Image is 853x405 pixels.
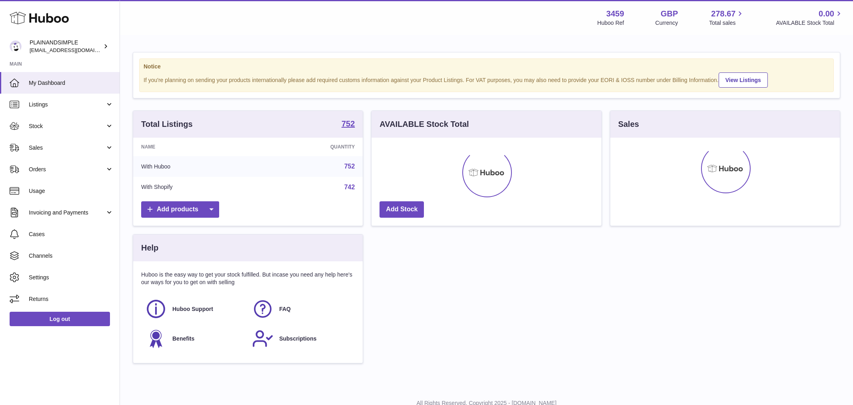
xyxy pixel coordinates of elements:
span: Huboo Support [172,305,213,313]
span: My Dashboard [29,79,114,87]
a: 0.00 AVAILABLE Stock Total [776,8,843,27]
div: Currency [655,19,678,27]
h3: Sales [618,119,639,130]
th: Name [133,138,257,156]
span: Subscriptions [279,335,316,343]
td: With Shopify [133,177,257,198]
span: AVAILABLE Stock Total [776,19,843,27]
strong: GBP [661,8,678,19]
span: Usage [29,187,114,195]
p: Huboo is the easy way to get your stock fulfilled. But incase you need any help here's our ways f... [141,271,355,286]
a: Subscriptions [252,328,351,349]
span: 0.00 [819,8,834,19]
div: If you're planning on sending your products internationally please add required customs informati... [144,71,829,88]
span: Channels [29,252,114,260]
span: Orders [29,166,105,173]
div: PLAINANDSIMPLE [30,39,102,54]
span: Settings [29,274,114,281]
a: 752 [342,120,355,129]
a: 278.67 Total sales [709,8,745,27]
strong: 3459 [606,8,624,19]
span: Invoicing and Payments [29,209,105,217]
span: 278.67 [711,8,735,19]
span: [EMAIL_ADDRESS][DOMAIN_NAME] [30,47,118,53]
span: Sales [29,144,105,152]
div: Huboo Ref [597,19,624,27]
td: With Huboo [133,156,257,177]
a: Add Stock [380,201,424,218]
a: 742 [344,184,355,190]
span: Stock [29,122,105,130]
a: FAQ [252,298,351,320]
span: Benefits [172,335,194,343]
span: Listings [29,101,105,108]
strong: 752 [342,120,355,128]
a: 752 [344,163,355,170]
a: Add products [141,201,219,218]
img: internalAdmin-3459@internal.huboo.com [10,40,22,52]
a: Benefits [145,328,244,349]
a: Log out [10,312,110,326]
span: Total sales [709,19,745,27]
strong: Notice [144,63,829,70]
span: Returns [29,295,114,303]
th: Quantity [257,138,363,156]
a: View Listings [719,72,768,88]
a: Huboo Support [145,298,244,320]
h3: Total Listings [141,119,193,130]
span: Cases [29,231,114,238]
h3: Help [141,243,158,253]
h3: AVAILABLE Stock Total [380,119,469,130]
span: FAQ [279,305,291,313]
